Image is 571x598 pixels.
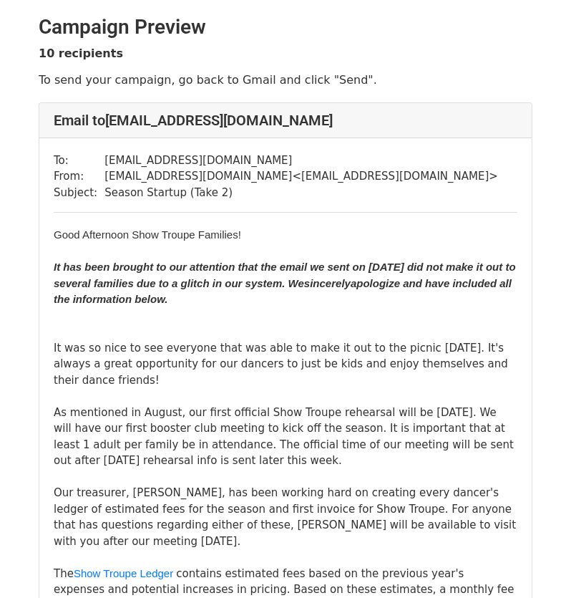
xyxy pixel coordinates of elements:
h4: Email to [EMAIL_ADDRESS][DOMAIN_NAME] [54,112,517,129]
span: ​ [74,567,176,579]
div: Our treasurer, [PERSON_NAME], has been working hard on creating every dancer's ledger of estimate... [54,485,517,549]
td: Season Startup (Take 2) [104,185,498,201]
div: It was so nice to see everyone that was able to make it out to the picnic [DATE]. It's always a g... [54,340,517,389]
td: From: [54,168,104,185]
span: sincerely [304,277,351,289]
b: It has been brought to our attention that the email we sent on [DATE] did not make it out to seve... [54,261,516,305]
a: Show Troupe Ledger [74,567,173,579]
td: To: [54,153,104,169]
div: As mentioned in August, our first official Show Troupe rehearsal will be [DATE]. We will have our... [54,405,517,469]
td: Subject: [54,185,104,201]
h2: Campaign Preview [39,15,532,39]
p: To send your campaign, go back to Gmail and click "Send". [39,72,532,87]
td: [EMAIL_ADDRESS][DOMAIN_NAME] < [EMAIL_ADDRESS][DOMAIN_NAME] > [104,168,498,185]
strong: 10 recipients [39,47,123,60]
span: Good Afternoon Show Troupe Families! [54,228,241,241]
td: [EMAIL_ADDRESS][DOMAIN_NAME] [104,153,498,169]
div: ​ [54,227,517,243]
